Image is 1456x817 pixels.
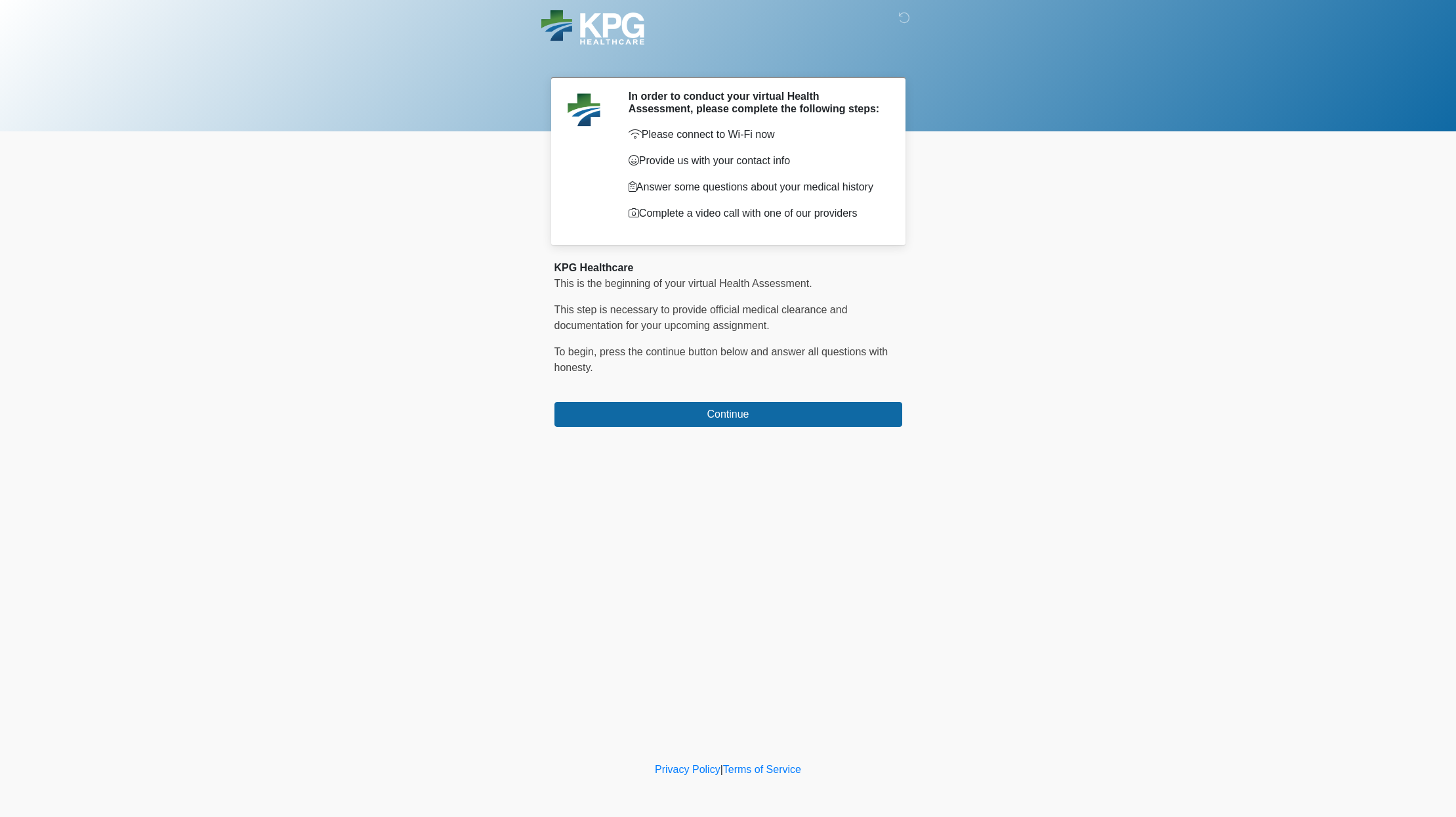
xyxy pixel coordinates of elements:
[554,346,888,373] span: To begin, ﻿﻿﻿﻿﻿﻿﻿﻿﻿﻿﻿﻿﻿﻿﻿﻿﻿press the continue button below and answer all questions with honesty.
[564,90,604,129] img: Agent Avatar
[629,90,883,115] h2: In order to conduct your virtual Health Assessment, please complete the following steps:
[554,304,848,331] span: This step is necessary to provide official medical clearance and documentation for your upcoming ...
[545,47,912,72] h1: ‎ ‎ ‎
[720,764,723,775] a: |
[554,278,812,289] span: This is the beginning of your virtual Health Assessment.
[554,260,902,276] div: KPG Healthcare
[655,764,720,775] a: Privacy Policy
[629,179,883,195] p: Answer some questions about your medical history
[629,127,883,143] p: Please connect to Wi-Fi now
[723,764,801,775] a: Terms of Service
[554,402,902,427] button: Continue
[629,153,883,169] p: Provide us with your contact info
[629,206,883,221] p: Complete a video call with one of our providers
[541,10,644,45] img: KPG Healthcare Logo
